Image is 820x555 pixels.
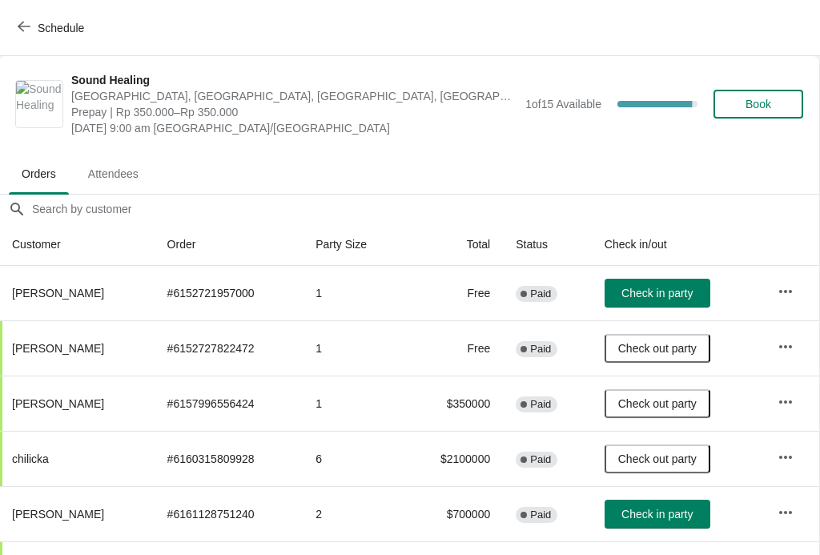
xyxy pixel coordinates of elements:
[525,98,601,111] span: 1 of 15 Available
[404,223,503,266] th: Total
[404,266,503,320] td: Free
[605,389,710,418] button: Check out party
[404,320,503,376] td: Free
[618,397,697,410] span: Check out party
[605,444,710,473] button: Check out party
[530,453,551,466] span: Paid
[404,486,503,541] td: $700000
[303,223,404,266] th: Party Size
[155,486,303,541] td: # 6161128751240
[618,452,697,465] span: Check out party
[303,376,404,431] td: 1
[621,508,693,521] span: Check in party
[12,287,104,300] span: [PERSON_NAME]
[71,104,517,120] span: Prepay | Rp 350.000–Rp 350.000
[71,88,517,104] span: [GEOGRAPHIC_DATA], [GEOGRAPHIC_DATA], [GEOGRAPHIC_DATA], [GEOGRAPHIC_DATA], [GEOGRAPHIC_DATA]
[12,397,104,410] span: [PERSON_NAME]
[303,431,404,486] td: 6
[155,320,303,376] td: # 6152727822472
[38,22,84,34] span: Schedule
[530,509,551,521] span: Paid
[303,486,404,541] td: 2
[605,500,710,529] button: Check in party
[713,90,803,119] button: Book
[530,288,551,300] span: Paid
[404,431,503,486] td: $2100000
[530,398,551,411] span: Paid
[71,72,517,88] span: Sound Healing
[605,334,710,363] button: Check out party
[8,14,97,42] button: Schedule
[12,452,49,465] span: chilicka
[404,376,503,431] td: $350000
[12,508,104,521] span: [PERSON_NAME]
[618,342,697,355] span: Check out party
[75,159,151,188] span: Attendees
[155,431,303,486] td: # 6160315809928
[592,223,765,266] th: Check in/out
[621,287,693,300] span: Check in party
[31,195,819,223] input: Search by customer
[9,159,69,188] span: Orders
[16,81,62,127] img: Sound Healing
[155,266,303,320] td: # 6152721957000
[155,376,303,431] td: # 6157996556424
[530,343,551,356] span: Paid
[503,223,592,266] th: Status
[12,342,104,355] span: [PERSON_NAME]
[746,98,771,111] span: Book
[303,266,404,320] td: 1
[605,279,710,308] button: Check in party
[71,120,517,136] span: [DATE] 9:00 am [GEOGRAPHIC_DATA]/[GEOGRAPHIC_DATA]
[303,320,404,376] td: 1
[155,223,303,266] th: Order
